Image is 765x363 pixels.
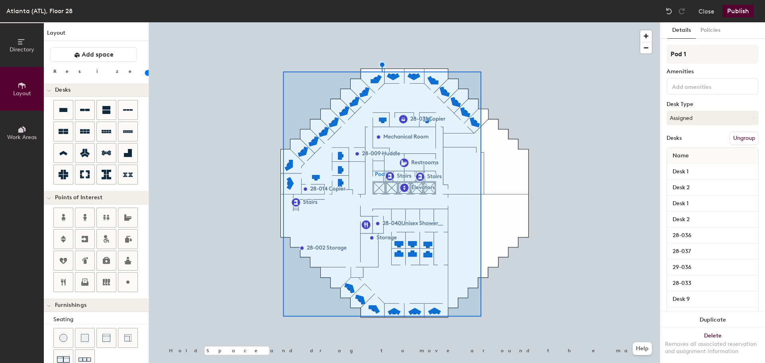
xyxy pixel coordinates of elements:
span: Layout [13,90,31,97]
button: Couch (corner) [118,328,138,348]
input: Unnamed desk [669,198,757,209]
img: Cushion [81,334,89,342]
div: Atlanta (ATL), Floor 28 [6,6,73,16]
div: Resize [53,68,141,75]
button: Cushion [75,328,95,348]
span: Points of Interest [55,194,102,201]
button: DeleteRemoves all associated reservation and assignment information [660,328,765,363]
input: Unnamed desk [669,182,757,193]
h1: Layout [44,29,149,41]
img: Stool [59,334,67,342]
input: Unnamed desk [669,166,757,177]
button: Ungroup [730,131,759,145]
button: Publish [722,5,754,18]
span: Add space [82,51,114,59]
button: Help [633,342,652,355]
span: Name [669,149,693,163]
div: Removes all associated reservation and assignment information [665,341,760,355]
button: Duplicate [660,312,765,328]
img: Undo [665,7,673,15]
div: Seating [53,315,149,324]
button: Close [698,5,714,18]
div: Desk Type [667,101,759,108]
button: Stool [53,328,73,348]
input: Unnamed desk [669,262,757,273]
input: Unnamed desk [669,310,757,321]
button: Details [667,22,696,39]
span: Desks [55,87,71,93]
button: Policies [696,22,725,39]
span: Directory [10,46,34,53]
input: Unnamed desk [669,294,757,305]
input: Add amenities [671,81,742,91]
input: Unnamed desk [669,246,757,257]
button: Couch (middle) [96,328,116,348]
img: Couch (corner) [124,334,132,342]
button: Assigned [667,111,759,125]
img: Redo [678,7,686,15]
span: Furnishings [55,302,86,308]
div: Desks [667,135,682,141]
img: Couch (middle) [102,334,110,342]
span: Work Areas [7,134,37,141]
button: Add space [50,47,137,62]
input: Unnamed desk [669,214,757,225]
input: Unnamed desk [669,230,757,241]
input: Unnamed desk [669,278,757,289]
div: Amenities [667,69,759,75]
